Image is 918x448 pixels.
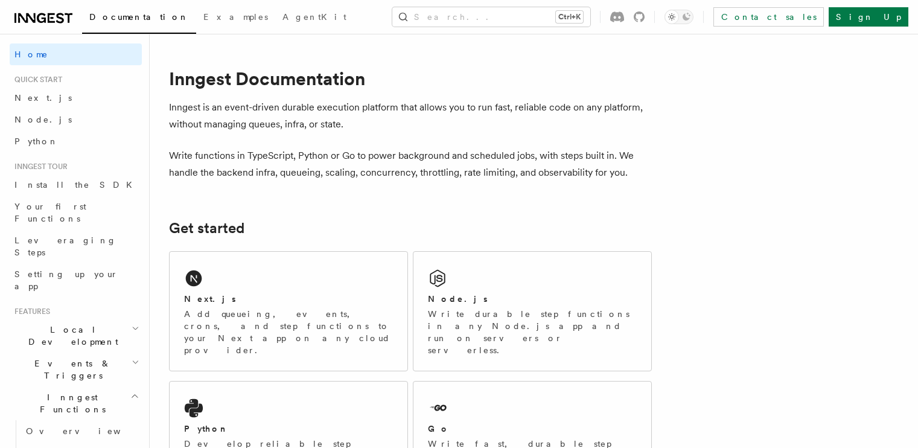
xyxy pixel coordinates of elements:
a: AgentKit [275,4,354,33]
span: Events & Triggers [10,357,132,382]
span: Install the SDK [14,180,139,190]
span: Home [14,48,48,60]
a: Next.jsAdd queueing, events, crons, and step functions to your Next app on any cloud provider. [169,251,408,371]
a: Next.js [10,87,142,109]
h2: Next.js [184,293,236,305]
button: Events & Triggers [10,353,142,386]
a: Node.jsWrite durable step functions in any Node.js app and run on servers or serverless. [413,251,652,371]
h2: Python [184,423,229,435]
a: Install the SDK [10,174,142,196]
kbd: Ctrl+K [556,11,583,23]
h2: Go [428,423,450,435]
a: Sign Up [829,7,908,27]
a: Overview [21,420,142,442]
span: Documentation [89,12,189,22]
h1: Inngest Documentation [169,68,652,89]
button: Toggle dark mode [665,10,693,24]
span: Python [14,136,59,146]
span: Overview [26,426,150,436]
span: Local Development [10,324,132,348]
a: Get started [169,220,244,237]
a: Node.js [10,109,142,130]
span: Next.js [14,93,72,103]
span: AgentKit [282,12,346,22]
button: Local Development [10,319,142,353]
span: Inngest tour [10,162,68,171]
span: Leveraging Steps [14,235,116,257]
span: Your first Functions [14,202,86,223]
a: Home [10,43,142,65]
button: Search...Ctrl+K [392,7,590,27]
p: Write functions in TypeScript, Python or Go to power background and scheduled jobs, with steps bu... [169,147,652,181]
span: Quick start [10,75,62,85]
a: Documentation [82,4,196,34]
h2: Node.js [428,293,488,305]
span: Node.js [14,115,72,124]
span: Examples [203,12,268,22]
p: Add queueing, events, crons, and step functions to your Next app on any cloud provider. [184,308,393,356]
span: Setting up your app [14,269,118,291]
span: Inngest Functions [10,391,130,415]
p: Write durable step functions in any Node.js app and run on servers or serverless. [428,308,637,356]
a: Examples [196,4,275,33]
a: Leveraging Steps [10,229,142,263]
a: Setting up your app [10,263,142,297]
a: Python [10,130,142,152]
p: Inngest is an event-driven durable execution platform that allows you to run fast, reliable code ... [169,99,652,133]
button: Inngest Functions [10,386,142,420]
a: Contact sales [713,7,824,27]
span: Features [10,307,50,316]
a: Your first Functions [10,196,142,229]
